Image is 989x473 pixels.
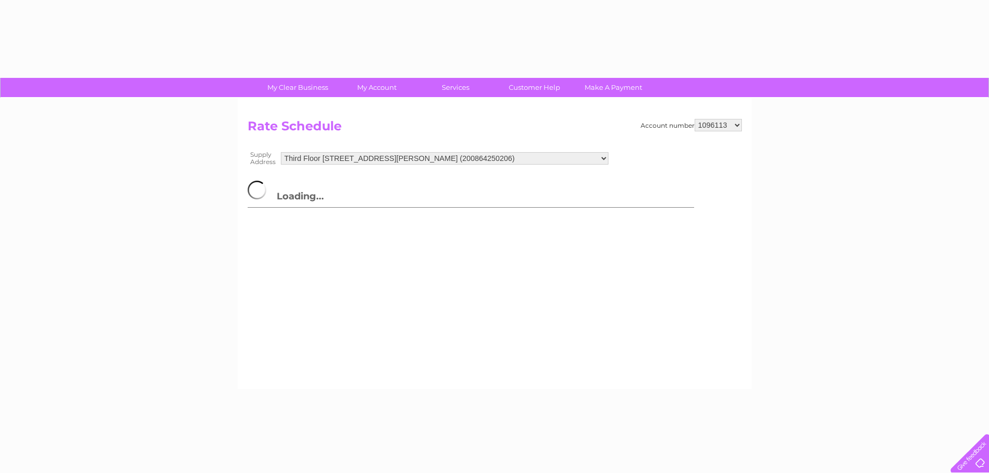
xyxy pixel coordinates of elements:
th: Supply Address [248,148,278,168]
h2: Rate Schedule [248,119,742,139]
a: My Clear Business [255,78,341,97]
a: Make A Payment [571,78,656,97]
a: Customer Help [492,78,577,97]
img: page-loader.gif [248,181,277,199]
a: Services [413,78,498,97]
div: Account number [641,119,742,131]
h3: Loading... [248,179,695,208]
a: My Account [334,78,419,97]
